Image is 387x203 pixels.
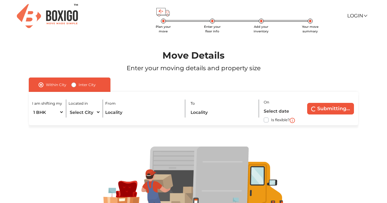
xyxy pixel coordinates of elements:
[32,101,62,106] label: I am shifting my
[204,25,221,33] span: Enter your floor info
[16,50,372,61] h1: Move Details
[156,25,171,33] span: Plan your move
[271,116,290,123] label: Is flexible?
[105,101,116,106] label: From
[46,81,66,89] label: Within City
[290,118,295,123] img: i
[17,4,78,28] img: Boxigo
[16,63,372,73] p: Enter your moving details and property size
[105,107,180,118] input: Locality
[69,101,88,106] label: Located in
[264,100,269,105] label: On
[79,81,96,89] label: Inter City
[307,103,354,114] button: Submitting...
[302,25,318,33] span: Your move summary
[254,25,269,33] span: Add your inventory
[191,101,195,106] label: To
[264,106,302,116] input: Select date
[191,107,255,118] input: Locality
[347,13,367,19] a: Login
